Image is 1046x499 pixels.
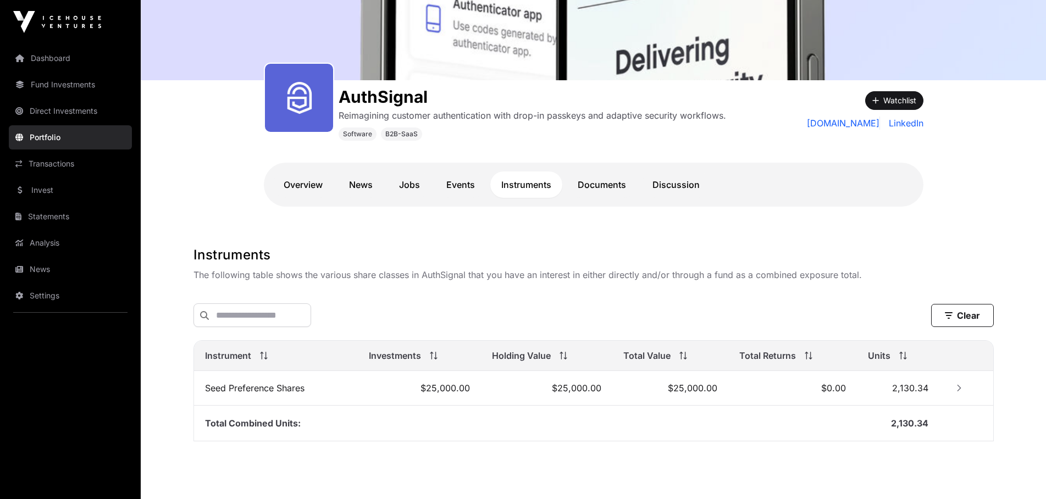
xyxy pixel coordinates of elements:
span: Total Returns [739,349,796,362]
button: Watchlist [865,91,923,110]
a: Dashboard [9,46,132,70]
img: Authsignal_transparent_white.png [269,68,329,127]
span: Holding Value [492,349,551,362]
a: Invest [9,178,132,202]
a: LinkedIn [884,117,923,130]
p: Reimagining customer authentication with drop-in passkeys and adaptive security workflows. [339,109,726,122]
a: Discussion [641,171,711,198]
a: Transactions [9,152,132,176]
a: Events [435,171,486,198]
span: 2,130.34 [892,382,928,393]
td: $25,000.00 [358,371,480,406]
button: Row Collapsed [950,379,968,397]
span: Software [343,130,372,138]
img: Icehouse Ventures Logo [13,11,101,33]
span: 2,130.34 [891,418,928,429]
a: Overview [273,171,334,198]
a: Statements [9,204,132,229]
span: Total Combined Units: [205,418,301,429]
h1: AuthSignal [339,87,726,107]
h1: Instruments [193,246,994,264]
td: Seed Preference Shares [194,371,358,406]
a: News [338,171,384,198]
a: Portfolio [9,125,132,149]
span: Investments [369,349,421,362]
button: Clear [931,304,994,327]
a: Fund Investments [9,73,132,97]
a: Instruments [490,171,562,198]
iframe: Chat Widget [991,446,1046,499]
td: $0.00 [728,371,857,406]
a: Direct Investments [9,99,132,123]
a: News [9,257,132,281]
a: [DOMAIN_NAME] [807,117,880,130]
td: $25,000.00 [481,371,612,406]
span: Instrument [205,349,251,362]
a: Analysis [9,231,132,255]
a: Settings [9,284,132,308]
span: Total Value [623,349,671,362]
p: The following table shows the various share classes in AuthSignal that you have an interest in ei... [193,268,994,281]
span: B2B-SaaS [385,130,418,138]
td: $25,000.00 [612,371,728,406]
a: Jobs [388,171,431,198]
nav: Tabs [273,171,915,198]
a: Documents [567,171,637,198]
span: Units [868,349,890,362]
